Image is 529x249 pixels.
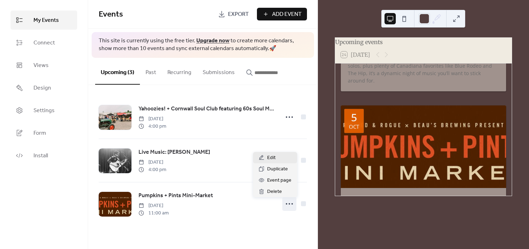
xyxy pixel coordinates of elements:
a: Install [11,146,77,165]
a: Settings [11,101,77,120]
span: [DATE] [139,159,166,166]
span: Export [228,10,249,19]
span: Add Event [272,10,302,19]
span: 11:00 am [139,209,169,217]
span: Edit [267,154,276,162]
span: This site is currently using the free tier. to create more calendars, show more than 10 events an... [99,37,307,53]
span: 4:00 pm [139,166,166,174]
button: Add Event [257,8,307,20]
div: 5 [351,112,357,123]
span: Views [33,61,49,70]
a: Design [11,78,77,97]
span: Design [33,84,51,92]
span: Events [99,7,123,22]
span: [DATE] [139,115,166,123]
button: Submissions [197,58,240,84]
button: Upcoming (3) [95,58,140,85]
span: Event page [267,176,291,185]
span: Delete [267,188,282,196]
span: Yahoozies! + Cornwall Soul Club featuring 60s Soul Music on Vinyl [139,105,275,113]
span: [DATE] [139,202,169,209]
a: Form [11,123,77,142]
span: Form [33,129,46,138]
button: Recurring [162,58,197,84]
a: My Events [11,11,77,30]
div: Oct [349,124,359,129]
span: Connect [33,39,55,47]
button: Past [140,58,162,84]
a: Pumpkins + Pints Mini-Market [139,191,213,200]
div: [PERSON_NAME] brings a solo acoustic set full of folk, indie, and classic rock vibes. With his lo... [341,47,506,84]
div: Upcoming events [335,38,512,46]
a: Views [11,56,77,75]
span: My Events [33,16,59,25]
a: Export [213,8,254,20]
span: 4:00 pm [139,123,166,130]
a: Connect [11,33,77,52]
a: Yahoozies! + Cornwall Soul Club featuring 60s Soul Music on Vinyl [139,104,275,114]
a: Upgrade now [196,35,229,46]
a: Live Music: [PERSON_NAME] [139,148,210,157]
div: Pumpkins + Pints Mini-Market [341,195,506,204]
span: Duplicate [267,165,288,174]
span: Install [33,152,48,160]
span: Settings [33,107,55,115]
